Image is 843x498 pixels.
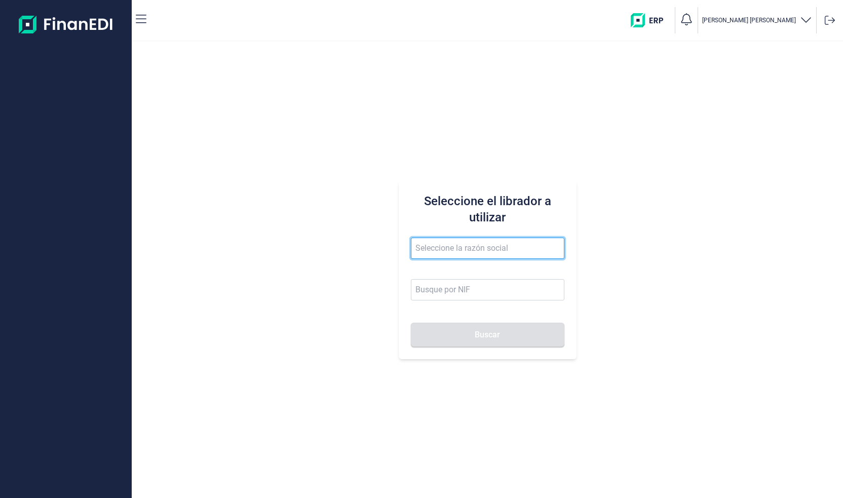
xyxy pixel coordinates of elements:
p: [PERSON_NAME] [PERSON_NAME] [702,16,796,24]
span: Buscar [475,331,500,338]
img: Logo de aplicación [19,8,113,41]
button: Buscar [411,323,564,347]
h3: Seleccione el librador a utilizar [411,193,564,225]
input: Busque por NIF [411,279,564,300]
input: Seleccione la razón social [411,238,564,259]
img: erp [631,13,671,27]
button: [PERSON_NAME] [PERSON_NAME] [702,13,812,28]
